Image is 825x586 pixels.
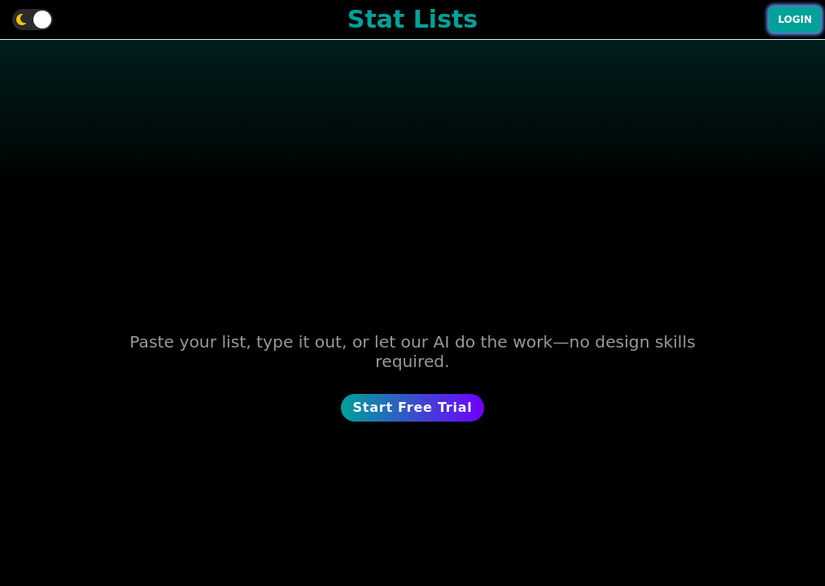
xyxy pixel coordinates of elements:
[347,5,478,34] h1: Stat Lists
[82,324,742,379] h2: Paste your list, type it out, or let our AI do the work—no design skills required.
[769,7,821,33] button: Login
[82,216,742,317] h1: Create Stunning Sports Graphics in Minutes
[341,394,485,422] button: Start Free Trial
[82,386,742,430] a: Start Free Trial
